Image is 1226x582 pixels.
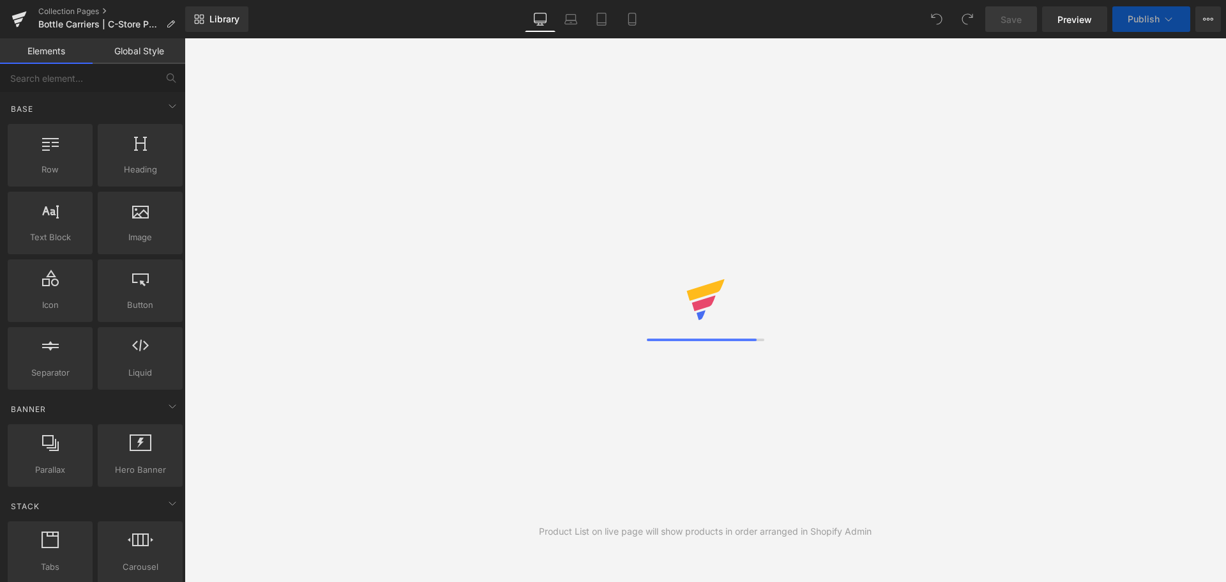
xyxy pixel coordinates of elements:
button: More [1195,6,1221,32]
a: Global Style [93,38,185,64]
span: Stack [10,500,41,512]
span: Tabs [11,560,89,574]
a: New Library [185,6,248,32]
span: Parallax [11,463,89,477]
span: Base [10,103,34,115]
button: Publish [1112,6,1190,32]
button: Redo [955,6,980,32]
span: Library [209,13,239,25]
span: Bottle Carriers | C-Store Packaging [38,19,161,29]
a: Collection Pages [38,6,185,17]
span: Publish [1128,14,1160,24]
span: Icon [11,298,89,312]
button: Undo [924,6,950,32]
span: Liquid [102,366,179,379]
span: Button [102,298,179,312]
a: Mobile [617,6,647,32]
a: Laptop [556,6,586,32]
div: Product List on live page will show products in order arranged in Shopify Admin [539,525,872,539]
span: Carousel [102,560,179,574]
span: Image [102,231,179,244]
a: Preview [1042,6,1107,32]
span: Text Block [11,231,89,244]
a: Tablet [586,6,617,32]
span: Hero Banner [102,463,179,477]
span: Heading [102,163,179,176]
span: Separator [11,366,89,379]
span: Row [11,163,89,176]
span: Save [1001,13,1022,26]
span: Preview [1057,13,1092,26]
a: Desktop [525,6,556,32]
span: Banner [10,403,47,415]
